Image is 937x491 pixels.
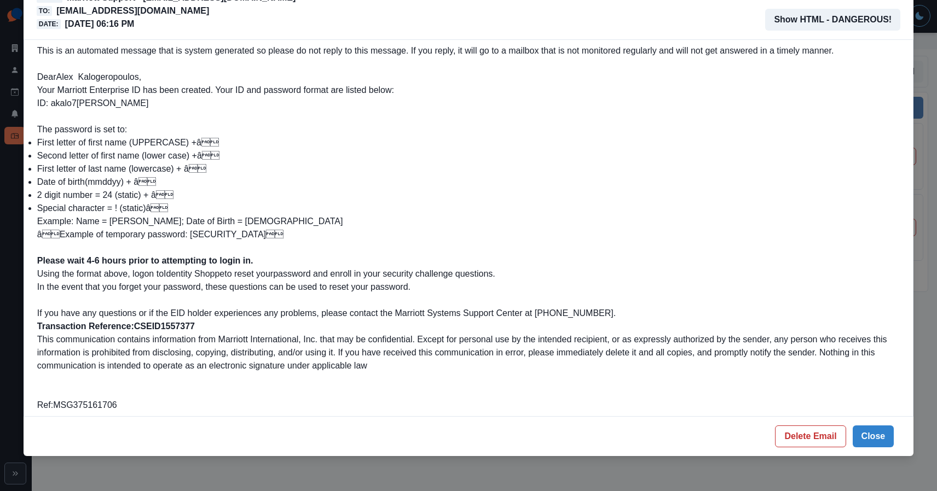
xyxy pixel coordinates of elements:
p: If you have any questions or if the EID holder experiences any problems, please contact the Marri... [37,307,900,320]
button: Show HTML - DANGEROUS! [765,9,900,31]
span: Date: [37,19,61,29]
div: Ref:MSG375161706 [37,399,900,412]
li: First letter of first name (UPPERCASE) +â [37,136,900,149]
a: CSEID1557377 [134,322,195,331]
li: First letter of last name (lowercase) + â [37,162,900,176]
p: Alex Kalogeropoulos, [37,57,900,84]
span: Your Marriott Enterprise ID has been created. Your ID and password format are listed below: ID: a... [37,85,394,108]
p: âExample of temporary password: [SECURITY_DATA] [37,228,900,241]
span: In the event that you forget your password, these questions can be used to reset your password. [37,282,410,291]
span: Dear [37,72,56,81]
button: Delete Email [775,425,846,447]
li: (mmddyy) + â [37,176,900,189]
p: [EMAIL_ADDRESS][DOMAIN_NAME] [56,4,209,17]
p: The password is set to: [37,123,900,136]
span: password and enroll in your security challenge questions. [37,269,495,278]
strong: Transaction Reference: [37,322,198,331]
p: [DATE] 06:16 PM [65,17,135,31]
span: This communication contains information from Marriott International, Inc. that may be confidentia... [37,335,887,370]
span: Using the format above, logon to to reset your [37,269,273,278]
span: To: [37,6,52,16]
button: Close [853,425,894,447]
span: This is an automated message that is system generated so please do not reply to this message. If ... [37,46,834,55]
p: Example: Name = [PERSON_NAME]; Date of Birth = [DEMOGRAPHIC_DATA] [37,215,900,228]
li: Special character = ! (static)â [37,202,900,215]
span: Date of birth [37,177,85,186]
li: 2 digit number = 24 (static) + â [37,189,900,202]
li: Second letter of first name (lower case) +â [37,149,900,162]
a: Identity Shoppe [164,269,224,278]
strong: Please wait 4-6 hours prior to attempting to login in. [37,256,253,265]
